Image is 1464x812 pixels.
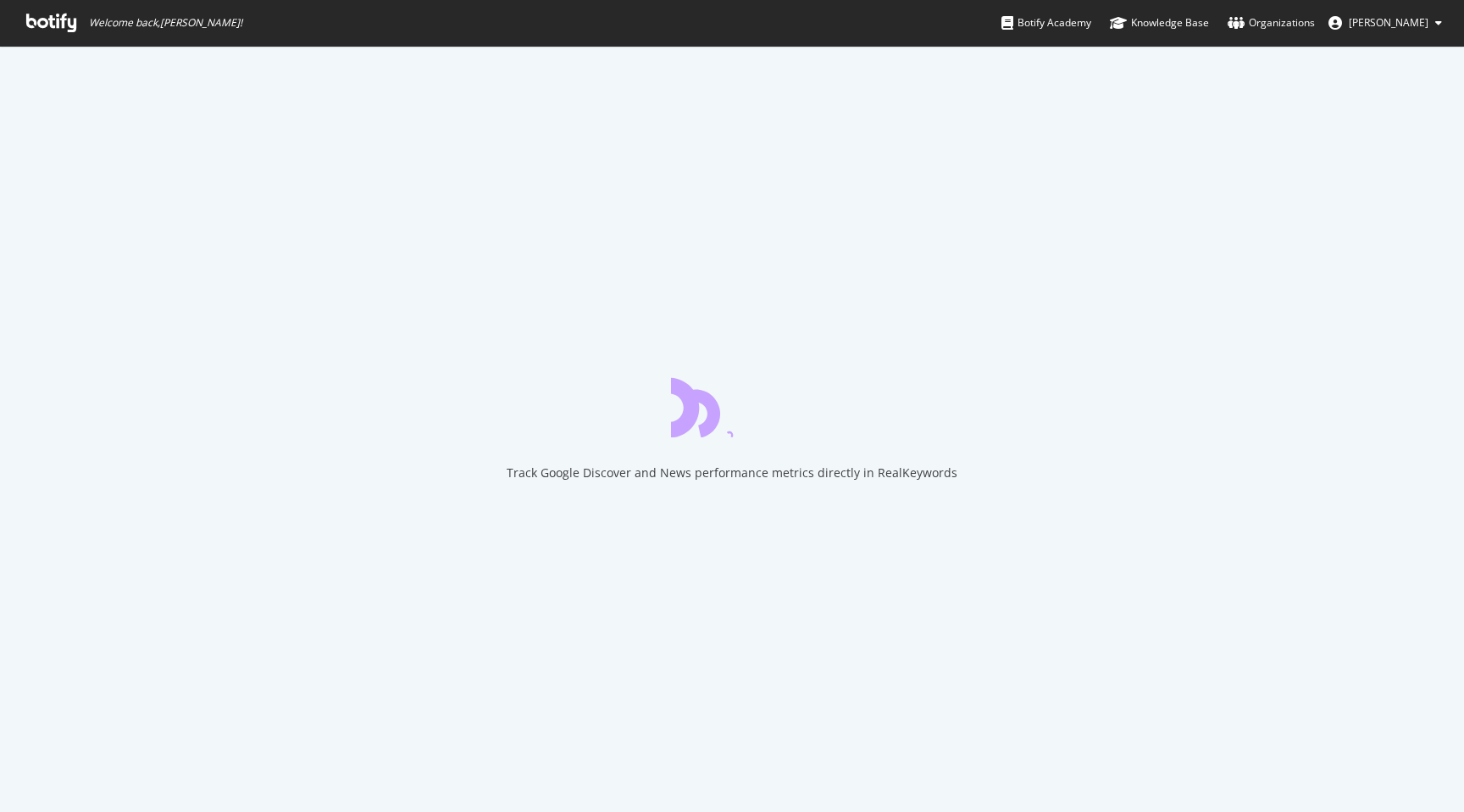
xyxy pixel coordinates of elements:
[1001,14,1091,31] div: Botify Academy
[507,464,957,481] div: Track Google Discover and News performance metrics directly in RealKeywords
[1110,14,1209,31] div: Knowledge Base
[671,376,793,437] div: animation
[1315,9,1456,36] button: [PERSON_NAME]
[89,16,242,30] span: Welcome back, [PERSON_NAME] !
[1228,14,1315,31] div: Organizations
[1349,15,1428,30] span: James McMahon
